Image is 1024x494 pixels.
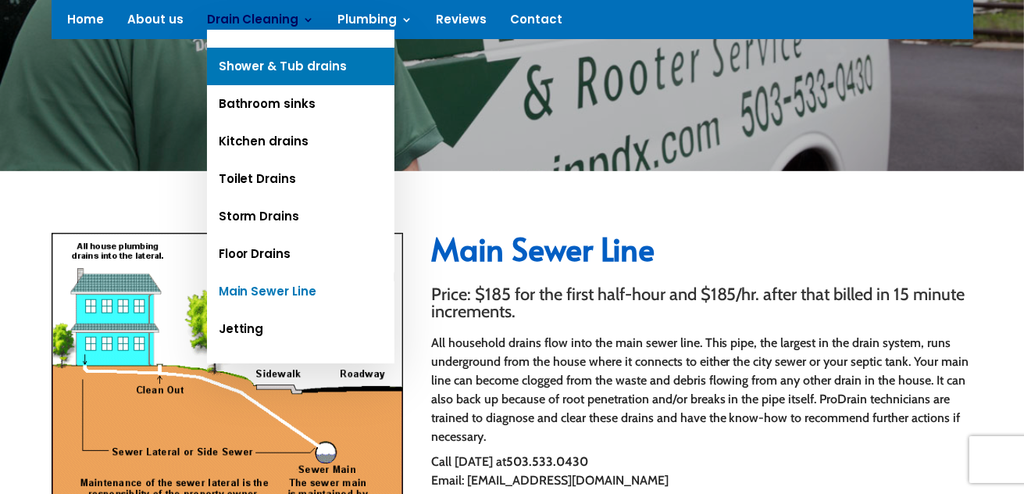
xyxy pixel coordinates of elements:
a: Plumbing [338,14,413,31]
a: Floor Drains [207,235,394,273]
strong: 503.533.0430 [506,454,588,469]
a: Kitchen drains [207,123,394,160]
a: Storm Drains [207,198,394,235]
a: Drain Cleaning [207,14,315,31]
a: Main Sewer Line [207,273,394,310]
a: Shower & Tub drains [207,48,394,85]
a: Bathroom sinks [207,85,394,123]
span: Call [DATE] at [431,454,506,469]
a: Toilet Drains [207,160,394,198]
a: About us [127,14,184,31]
a: Jetting [207,310,394,348]
h3: Price: $185 for the first half-hour and $185/hr. after that billed in 15 minute increments. [431,286,973,328]
a: Home [67,14,104,31]
span: Main Sewer Line [431,227,655,270]
a: Reviews [437,14,487,31]
a: Contact [511,14,563,31]
span: Email: [EMAIL_ADDRESS][DOMAIN_NAME] [431,473,669,488]
p: All household drains flow into the main sewer line. This pipe, the largest in the drain system, r... [431,334,973,446]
